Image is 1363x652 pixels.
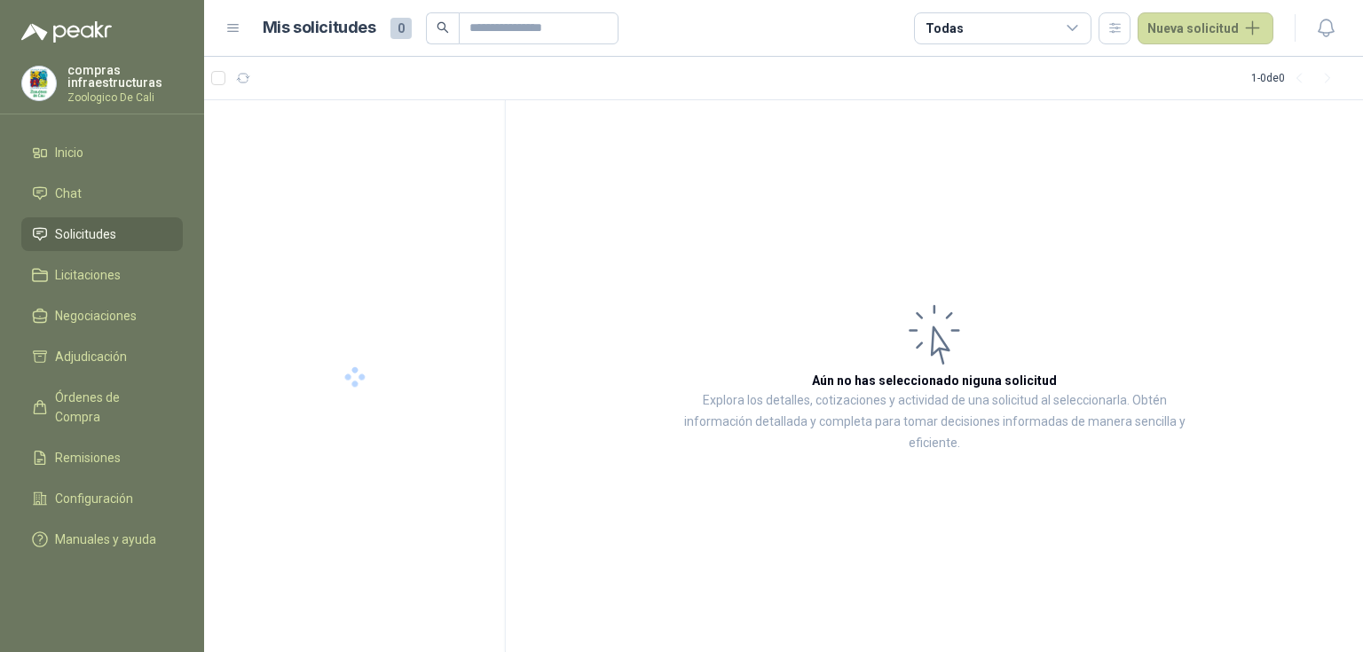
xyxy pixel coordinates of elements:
span: search [437,21,449,34]
span: Manuales y ayuda [55,530,156,549]
span: Remisiones [55,448,121,467]
img: Company Logo [22,67,56,100]
h3: Aún no has seleccionado niguna solicitud [812,371,1057,390]
span: Solicitudes [55,224,116,244]
p: Explora los detalles, cotizaciones y actividad de una solicitud al seleccionarla. Obtén informaci... [683,390,1186,454]
span: Inicio [55,143,83,162]
div: 1 - 0 de 0 [1251,64,1342,92]
span: Adjudicación [55,347,127,366]
a: Remisiones [21,441,183,475]
button: Nueva solicitud [1138,12,1273,44]
h1: Mis solicitudes [263,15,376,41]
span: Configuración [55,489,133,508]
img: Logo peakr [21,21,112,43]
a: Solicitudes [21,217,183,251]
a: Adjudicación [21,340,183,373]
a: Inicio [21,136,183,169]
span: Órdenes de Compra [55,388,166,427]
p: compras infraestructuras [67,64,183,89]
span: 0 [390,18,412,39]
a: Licitaciones [21,258,183,292]
div: Todas [926,19,963,38]
span: Negociaciones [55,306,137,326]
a: Órdenes de Compra [21,381,183,434]
a: Manuales y ayuda [21,522,183,556]
span: Chat [55,184,82,203]
a: Configuración [21,482,183,515]
span: Licitaciones [55,265,121,285]
a: Chat [21,177,183,210]
p: Zoologico De Cali [67,92,183,103]
a: Negociaciones [21,299,183,333]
